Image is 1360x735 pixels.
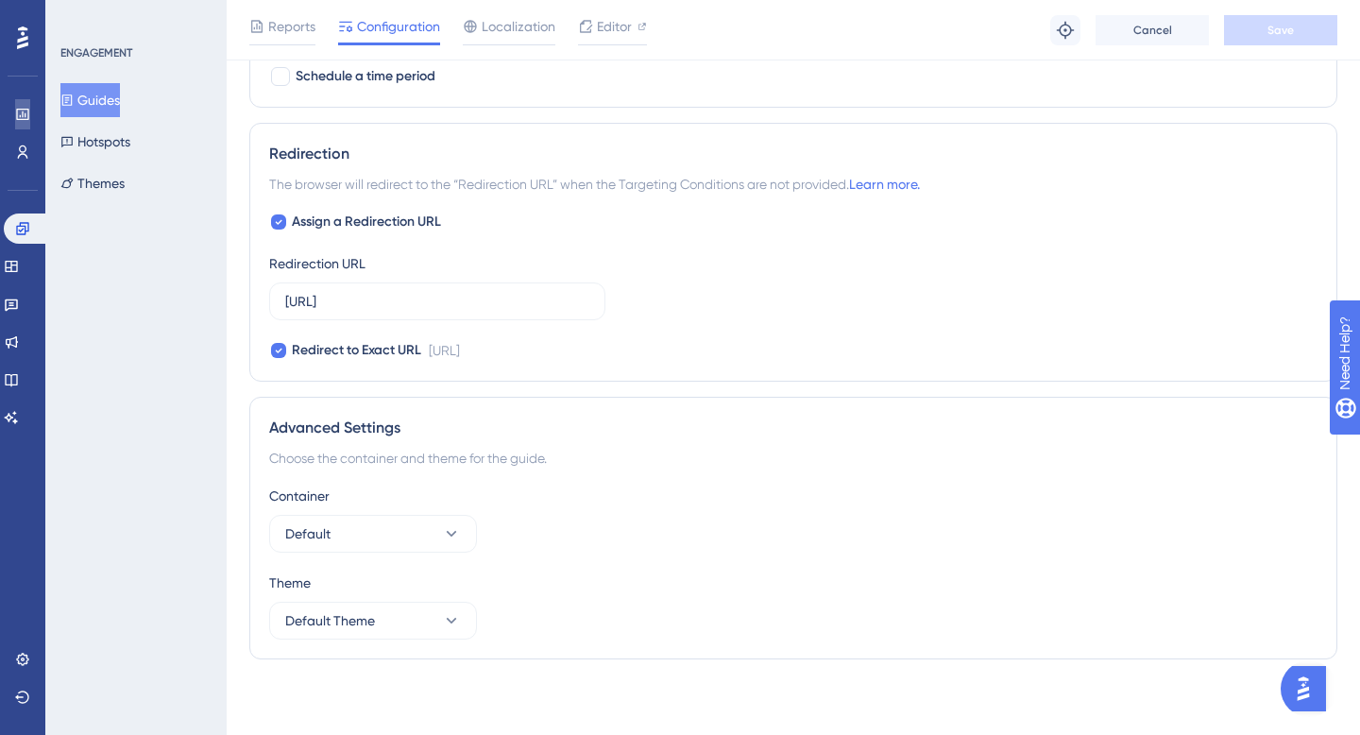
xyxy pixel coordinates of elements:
[597,15,632,38] span: Editor
[285,609,375,632] span: Default Theme
[292,339,421,362] span: Redirect to Exact URL
[849,177,920,192] a: Learn more.
[60,83,120,117] button: Guides
[1267,23,1294,38] span: Save
[269,572,1317,594] div: Theme
[269,602,477,640] button: Default Theme
[285,291,589,312] input: https://www.example.com/
[269,417,1317,439] div: Advanced Settings
[269,515,477,553] button: Default
[268,15,315,38] span: Reports
[482,15,555,38] span: Localization
[1281,660,1337,717] iframe: UserGuiding AI Assistant Launcher
[269,143,1317,165] div: Redirection
[429,339,460,362] div: [URL]
[292,211,441,233] span: Assign a Redirection URL
[60,166,125,200] button: Themes
[1133,23,1172,38] span: Cancel
[296,65,435,88] span: Schedule a time period
[44,5,118,27] span: Need Help?
[60,45,132,60] div: ENGAGEMENT
[269,252,365,275] div: Redirection URL
[1096,15,1209,45] button: Cancel
[269,447,1317,470] div: Choose the container and theme for the guide.
[285,522,331,545] span: Default
[357,15,440,38] span: Configuration
[269,173,920,196] span: The browser will redirect to the “Redirection URL” when the Targeting Conditions are not provided.
[1224,15,1337,45] button: Save
[269,485,1317,507] div: Container
[60,125,130,159] button: Hotspots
